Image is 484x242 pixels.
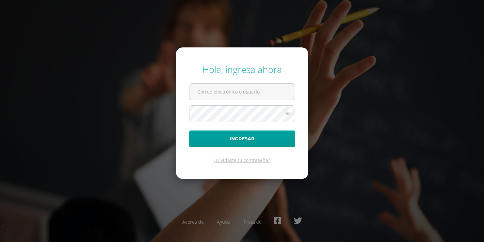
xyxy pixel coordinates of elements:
[189,84,295,100] input: Correo electrónico o usuario
[189,63,295,76] div: Hola, ingresa ahora
[214,157,270,163] a: ¿Olvidaste tu contraseña?
[217,219,231,225] a: Ayuda
[189,130,295,147] button: Ingresar
[244,219,261,225] a: Presskit
[182,219,204,225] a: Acerca de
